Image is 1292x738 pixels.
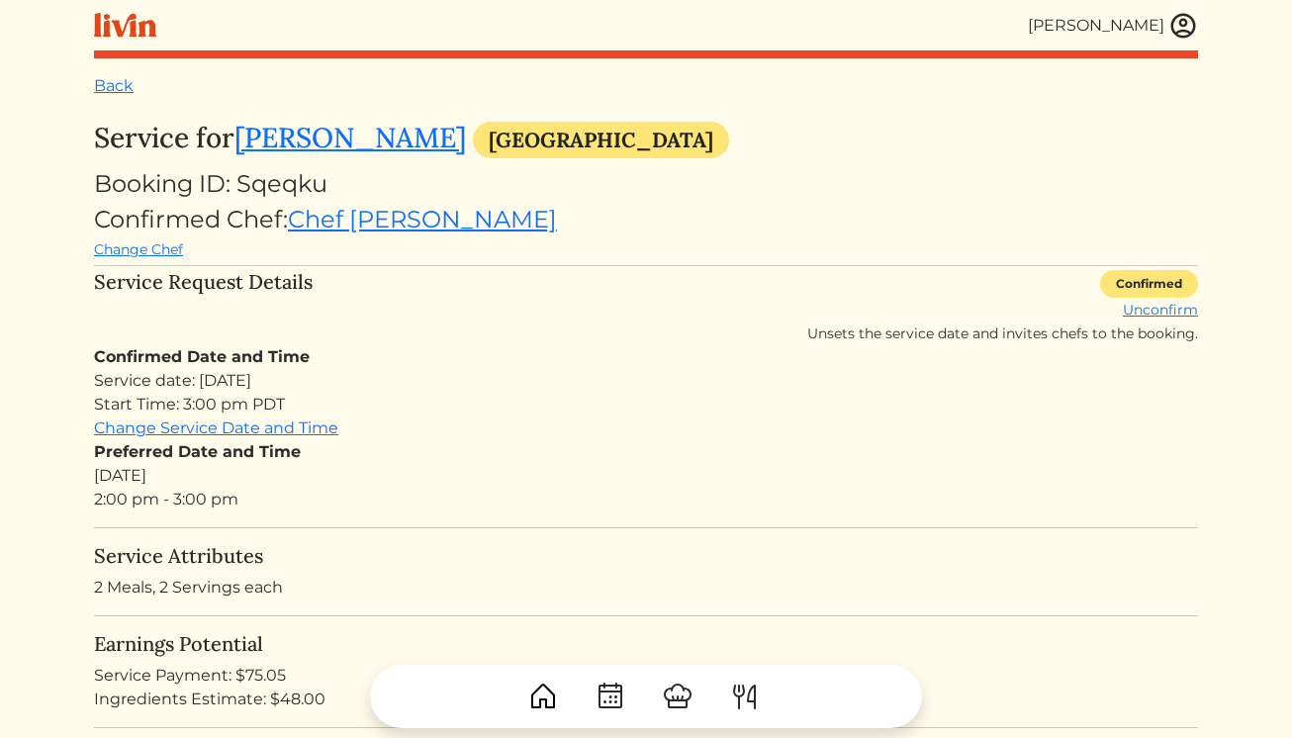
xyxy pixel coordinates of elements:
strong: Preferred Date and Time [94,442,301,461]
div: [GEOGRAPHIC_DATA] [473,122,729,158]
img: user_account-e6e16d2ec92f44fc35f99ef0dc9cddf60790bfa021a6ecb1c896eb5d2907b31c.svg [1168,11,1198,41]
h3: Service for [94,122,1198,158]
img: CalendarDots-5bcf9d9080389f2a281d69619e1c85352834be518fbc73d9501aef674afc0d57.svg [595,681,626,712]
p: 2 Meals, 2 Servings each [94,576,1198,600]
img: House-9bf13187bcbb5817f509fe5e7408150f90897510c4275e13d0d5fca38e0b5951.svg [527,681,559,712]
a: Unconfirm [1123,301,1198,319]
div: [DATE] 2:00 pm - 3:00 pm [94,440,1198,511]
a: Chef [PERSON_NAME] [288,205,557,233]
img: ForkKnife-55491504ffdb50bab0c1e09e7649658475375261d09fd45db06cec23bce548bf.svg [729,681,761,712]
h5: Earnings Potential [94,632,1198,656]
div: [PERSON_NAME] [1028,14,1164,38]
h5: Service Request Details [94,270,313,337]
h5: Service Attributes [94,544,1198,568]
a: [PERSON_NAME] [234,120,466,155]
a: Change Chef [94,240,183,258]
div: Booking ID: Sqeqku [94,166,1198,202]
img: livin-logo-a0d97d1a881af30f6274990eb6222085a2533c92bbd1e4f22c21b4f0d0e3210c.svg [94,13,156,38]
div: Confirmed Chef: [94,202,1198,261]
span: Unsets the service date and invites chefs to the booking. [807,324,1198,342]
img: ChefHat-a374fb509e4f37eb0702ca99f5f64f3b6956810f32a249b33092029f8484b388.svg [662,681,693,712]
strong: Confirmed Date and Time [94,347,310,366]
div: Confirmed [1100,270,1198,298]
div: Service date: [DATE] Start Time: 3:00 pm PDT [94,369,1198,416]
a: Back [94,76,134,95]
a: Change Service Date and Time [94,418,338,437]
